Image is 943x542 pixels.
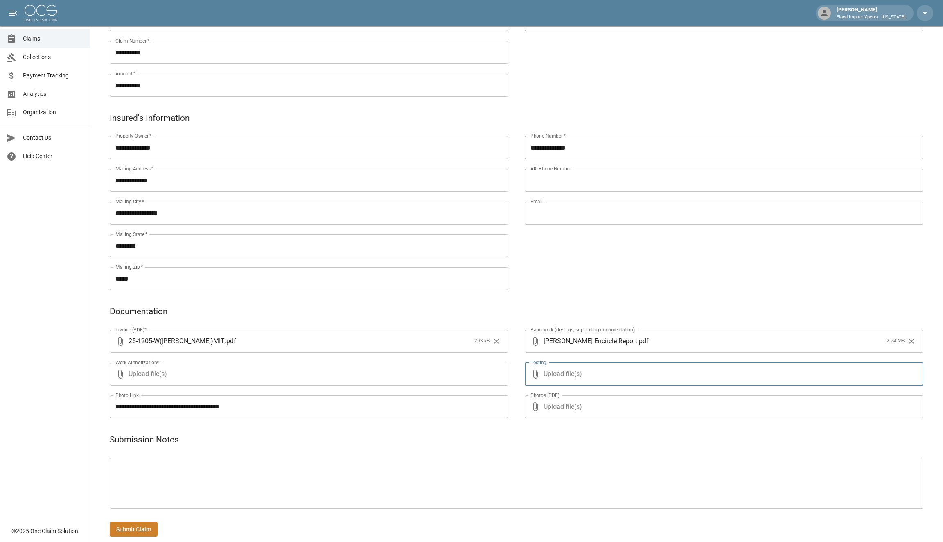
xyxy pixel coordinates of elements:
[530,359,546,366] label: Testing
[833,6,909,20] div: [PERSON_NAME]
[905,335,918,347] button: Clear
[225,336,236,346] span: . pdf
[115,359,159,366] label: Work Authorization*
[23,152,83,161] span: Help Center
[115,392,139,399] label: Photo Link
[544,363,901,386] span: Upload file(s)
[530,165,571,172] label: Alt. Phone Number
[110,522,158,537] button: Submit Claim
[530,326,635,333] label: Paperwork (dry logs, supporting documentation)
[530,198,543,205] label: Email
[115,132,152,139] label: Property Owner
[129,363,486,386] span: Upload file(s)
[637,336,649,346] span: . pdf
[115,37,149,44] label: Claim Number
[544,336,637,346] span: [PERSON_NAME] Encircle Report
[23,90,83,98] span: Analytics
[544,395,901,418] span: Upload file(s)
[530,132,566,139] label: Phone Number
[11,527,78,535] div: © 2025 One Claim Solution
[115,165,153,172] label: Mailing Address
[530,392,559,399] label: Photos (PDF)
[5,5,21,21] button: open drawer
[129,336,225,346] span: 25-1205-W([PERSON_NAME])MIT
[490,335,503,347] button: Clear
[23,134,83,142] span: Contact Us
[23,53,83,61] span: Collections
[23,34,83,43] span: Claims
[115,198,144,205] label: Mailing City
[23,71,83,80] span: Payment Tracking
[837,14,905,21] p: Flood Impact Xperts - [US_STATE]
[23,108,83,117] span: Organization
[115,263,143,270] label: Mailing Zip
[115,326,147,333] label: Invoice (PDF)*
[25,5,57,21] img: ocs-logo-white-transparent.png
[887,337,905,345] span: 2.74 MB
[474,337,490,345] span: 293 kB
[115,231,147,238] label: Mailing State
[115,70,136,77] label: Amount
